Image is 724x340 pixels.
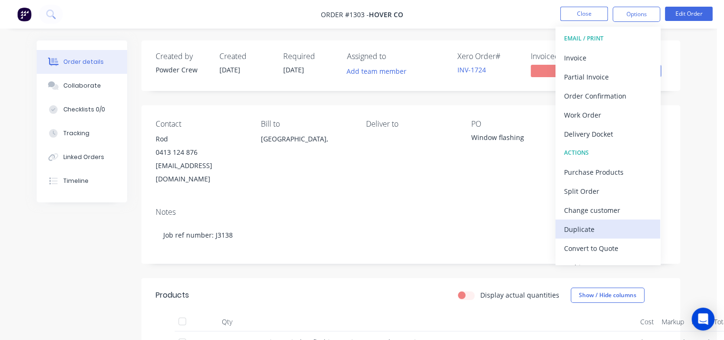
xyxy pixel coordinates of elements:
div: Price [688,312,710,331]
div: Bill to [261,120,351,129]
button: Collaborate [37,74,127,98]
div: Delivery Docket [564,127,652,141]
button: Duplicate [555,220,660,239]
button: Partial Invoice [555,67,660,86]
button: Archive [555,258,660,277]
div: Window flashing [471,132,561,146]
div: Change customer [564,203,652,217]
span: [DATE] [283,65,304,74]
div: Order details [63,58,104,66]
span: No [531,65,588,77]
div: Partial Invoice [564,70,652,84]
div: Open Intercom Messenger [692,308,714,330]
div: Assigned to [347,52,442,61]
div: [EMAIL_ADDRESS][DOMAIN_NAME] [156,159,246,186]
button: Options [613,7,660,22]
div: Checklists 0/0 [63,105,105,114]
div: [GEOGRAPHIC_DATA], [261,132,351,146]
div: [GEOGRAPHIC_DATA], [261,132,351,163]
button: Convert to Quote [555,239,660,258]
button: EMAIL / PRINT [555,29,660,48]
div: 0413 124 876 [156,146,246,159]
button: Close [560,7,608,21]
button: Split Order [555,181,660,200]
div: Convert to Quote [564,241,652,255]
label: Display actual quantities [480,290,559,300]
button: Add team member [342,65,412,78]
div: Invoice [564,51,652,65]
div: Invoiced [531,52,593,61]
div: Split Order [564,184,652,198]
div: Tracking [63,129,89,138]
div: Deliver to [366,120,456,129]
div: Contact [156,120,246,129]
button: Purchase Products [555,162,660,181]
button: Add team member [347,65,412,78]
span: Hover CO [369,10,403,19]
div: Created [219,52,272,61]
img: Factory [17,7,31,21]
button: Order details [37,50,127,74]
div: Required [283,52,336,61]
div: Archive [564,260,652,274]
div: Timeline [63,177,89,185]
div: Powder Crew [156,65,208,75]
div: Rod0413 124 876[EMAIL_ADDRESS][DOMAIN_NAME] [156,132,246,186]
div: EMAIL / PRINT [564,32,652,45]
div: Rod [156,132,246,146]
div: Work Order [564,108,652,122]
button: ACTIONS [555,143,660,162]
div: Linked Orders [63,153,104,161]
button: Linked Orders [37,145,127,169]
button: Work Order [555,105,660,124]
a: INV-1724 [457,65,486,74]
div: Duplicate [564,222,652,236]
button: Checklists 0/0 [37,98,127,121]
div: Qty [198,312,256,331]
div: PO [471,120,561,129]
div: Products [156,290,189,301]
span: Order #1303 - [321,10,369,19]
div: Purchase Products [564,165,652,179]
button: Change customer [555,200,660,220]
div: Job ref number: J3138 [156,220,666,250]
button: Delivery Docket [555,124,660,143]
div: Cost [636,312,658,331]
div: Collaborate [63,81,101,90]
div: Order Confirmation [564,89,652,103]
div: Created by [156,52,208,61]
div: Xero Order # [457,52,519,61]
button: Tracking [37,121,127,145]
div: ACTIONS [564,147,652,159]
button: Invoice [555,48,660,67]
span: [DATE] [219,65,240,74]
button: Show / Hide columns [571,288,645,303]
button: Edit Order [665,7,713,21]
button: Timeline [37,169,127,193]
button: Order Confirmation [555,86,660,105]
div: Markup [658,312,688,331]
div: Notes [156,208,666,217]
